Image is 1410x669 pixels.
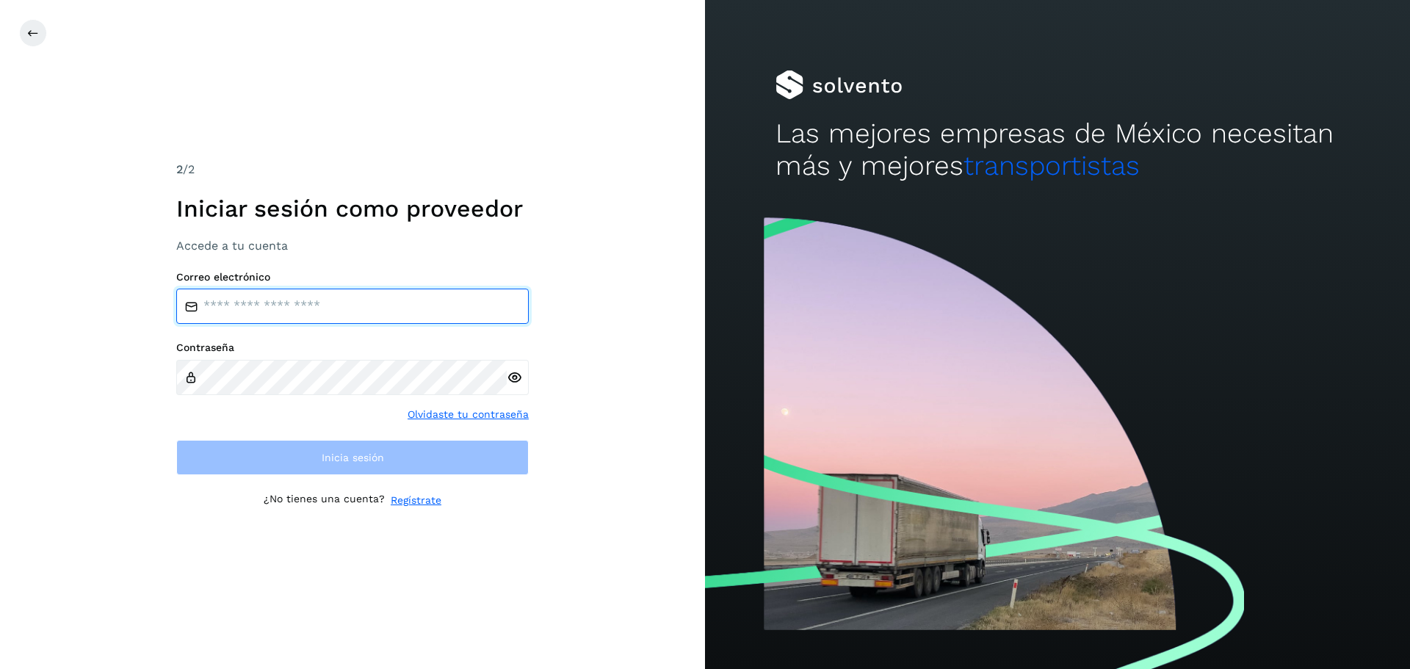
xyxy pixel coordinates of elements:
[775,117,1339,183] h2: Las mejores empresas de México necesitan más y mejores
[176,195,529,223] h1: Iniciar sesión como proveedor
[176,271,529,283] label: Correo electrónico
[176,162,183,176] span: 2
[264,493,385,508] p: ¿No tienes una cuenta?
[176,239,529,253] h3: Accede a tu cuenta
[322,452,384,463] span: Inicia sesión
[176,440,529,475] button: Inicia sesión
[963,150,1140,181] span: transportistas
[408,407,529,422] a: Olvidaste tu contraseña
[176,341,529,354] label: Contraseña
[391,493,441,508] a: Regístrate
[176,161,529,178] div: /2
